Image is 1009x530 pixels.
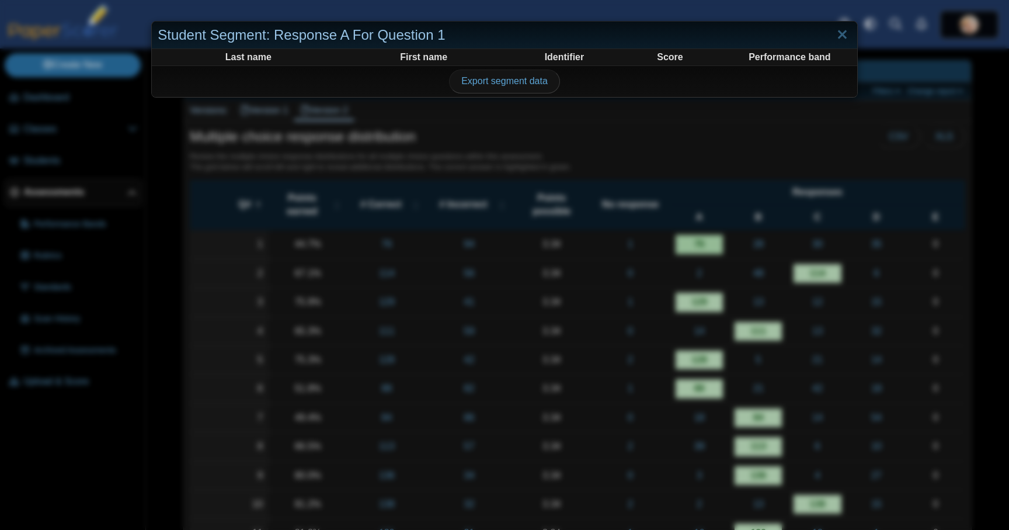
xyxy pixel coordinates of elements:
[152,22,857,49] div: Student Segment: Response A For Question 1
[449,70,560,93] a: Export segment data
[618,50,722,64] th: Score
[833,25,851,45] a: Close
[512,50,617,64] th: Identifier
[337,50,511,64] th: First name
[161,50,335,64] th: Last name
[461,76,548,86] span: Export segment data
[723,50,856,64] th: Performance band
